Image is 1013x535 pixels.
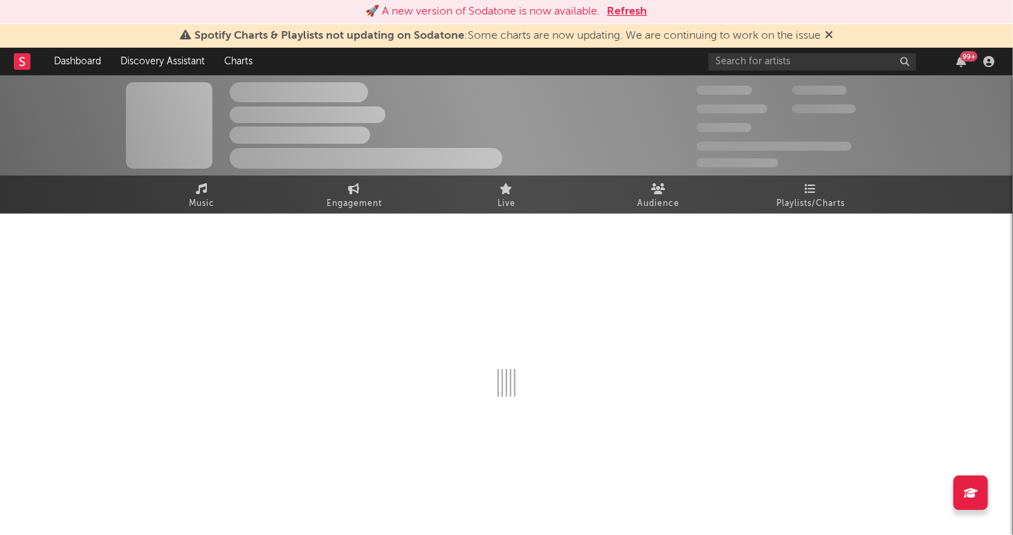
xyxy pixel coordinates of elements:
[194,30,464,41] span: Spotify Charts & Playlists not updating on Sodatone
[777,196,846,212] span: Playlists/Charts
[583,176,735,214] a: Audience
[111,48,215,75] a: Discovery Assistant
[697,104,767,113] span: 50,000,000
[126,176,278,214] a: Music
[430,176,583,214] a: Live
[960,51,978,62] div: 99 +
[709,53,916,71] input: Search for artists
[366,3,601,20] div: 🚀 A new version of Sodatone is now available.
[735,176,887,214] a: Playlists/Charts
[194,30,821,41] span: : Some charts are now updating. We are continuing to work on the issue
[792,104,856,113] span: 1,000,000
[190,196,215,212] span: Music
[697,123,751,132] span: 100,000
[792,86,847,95] span: 100,000
[608,3,648,20] button: Refresh
[44,48,111,75] a: Dashboard
[327,196,382,212] span: Engagement
[825,30,833,41] span: Dismiss
[697,86,752,95] span: 300,000
[638,196,680,212] span: Audience
[956,56,966,67] button: 99+
[697,142,852,151] span: 50,000,000 Monthly Listeners
[215,48,262,75] a: Charts
[498,196,515,212] span: Live
[697,158,778,167] span: Jump Score: 85.0
[278,176,430,214] a: Engagement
